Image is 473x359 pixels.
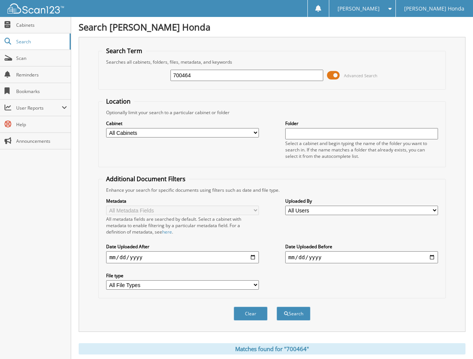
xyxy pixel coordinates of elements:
div: Enhance your search for specific documents using filters such as date and file type. [102,187,441,193]
button: Clear [234,307,268,321]
label: Metadata [106,198,259,204]
span: Advanced Search [344,73,377,78]
img: scan123-logo-white.svg [8,3,64,14]
legend: Location [102,97,134,105]
span: Help [16,121,67,128]
div: Searches all cabinets, folders, files, metadata, and keywords [102,59,441,65]
button: Search [277,307,310,321]
span: Reminders [16,72,67,78]
label: Uploaded By [285,198,438,204]
a: here [162,229,172,235]
div: Matches found for "700464" [79,343,465,354]
label: File type [106,272,259,279]
span: [PERSON_NAME] [338,6,380,11]
label: Date Uploaded After [106,243,259,250]
label: Cabinet [106,120,259,127]
legend: Additional Document Filters [102,175,189,183]
span: Announcements [16,138,67,144]
div: Select a cabinet and begin typing the name of the folder you want to search in. If the name match... [285,140,438,159]
div: Optionally limit your search to a particular cabinet or folder [102,109,441,116]
legend: Search Term [102,47,146,55]
span: Scan [16,55,67,61]
label: Date Uploaded Before [285,243,438,250]
span: Search [16,38,66,45]
span: Cabinets [16,22,67,28]
h1: Search [PERSON_NAME] Honda [79,21,465,33]
span: User Reports [16,105,62,111]
input: start [106,251,259,263]
span: Bookmarks [16,88,67,95]
label: Folder [285,120,438,127]
div: All metadata fields are searched by default. Select a cabinet with metadata to enable filtering b... [106,216,259,235]
input: end [285,251,438,263]
span: [PERSON_NAME] Honda [404,6,464,11]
